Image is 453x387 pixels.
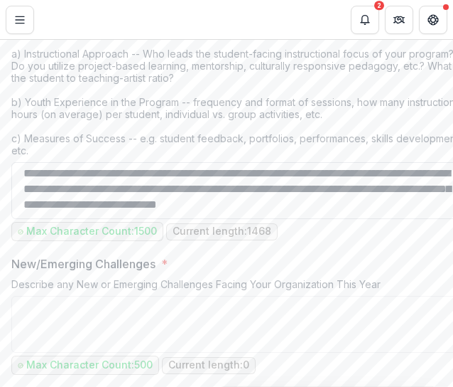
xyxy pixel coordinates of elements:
[168,359,249,371] p: Current length: 0
[385,6,413,34] button: Partners
[351,6,379,34] button: Notifications
[419,6,447,34] button: Get Help
[26,359,153,371] p: Max Character Count: 500
[173,226,271,238] p: Current length: 1468
[11,255,155,272] p: New/Emerging Challenges
[26,226,157,238] p: Max Character Count: 1500
[374,1,384,11] div: 2
[6,6,34,34] button: Toggle Menu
